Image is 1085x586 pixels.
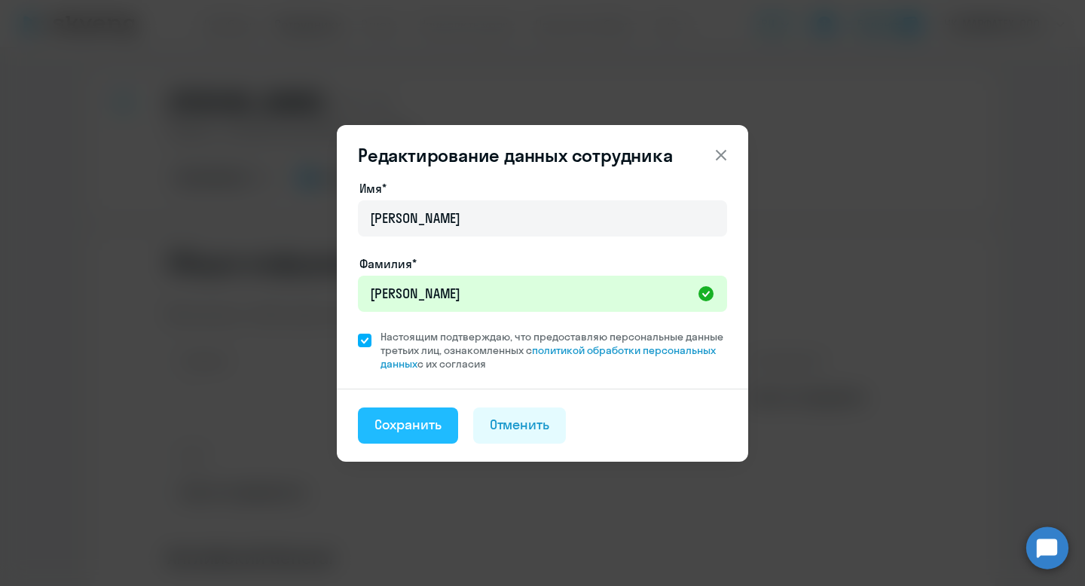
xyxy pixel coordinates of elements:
header: Редактирование данных сотрудника [337,143,748,167]
span: Настоящим подтверждаю, что предоставляю персональные данные третьих лиц, ознакомленных с с их сог... [381,330,727,371]
button: Отменить [473,407,567,444]
div: Отменить [490,415,550,435]
a: политикой обработки персональных данных [381,343,716,371]
button: Сохранить [358,407,458,444]
label: Фамилия* [359,255,417,273]
div: Сохранить [374,415,442,435]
